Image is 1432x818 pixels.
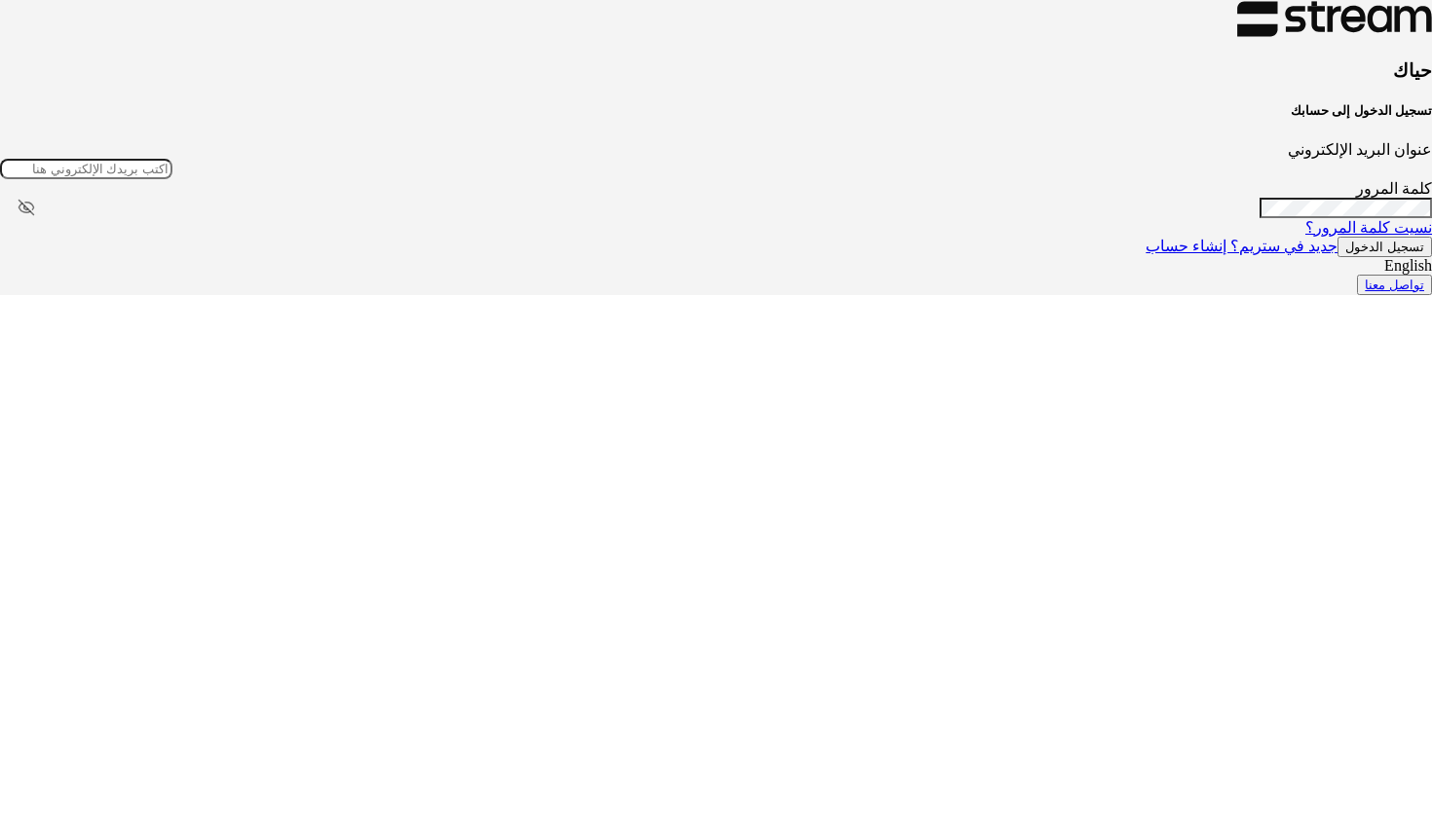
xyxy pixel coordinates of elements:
button: تواصل معنا [1357,275,1432,295]
button: تسجيل الدخول [1338,237,1432,257]
label: كلمة المرور [1356,180,1432,197]
button: toggle password visibility [10,191,43,224]
a: تواصل معنا [1365,278,1424,292]
a: جديد في ستريم؟ إنشاء حساب [1146,238,1338,254]
a: نسيت كلمة المرور؟ [1305,219,1432,236]
a: English [1384,257,1432,274]
label: عنوان البريد الإلكتروني [1288,141,1432,158]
